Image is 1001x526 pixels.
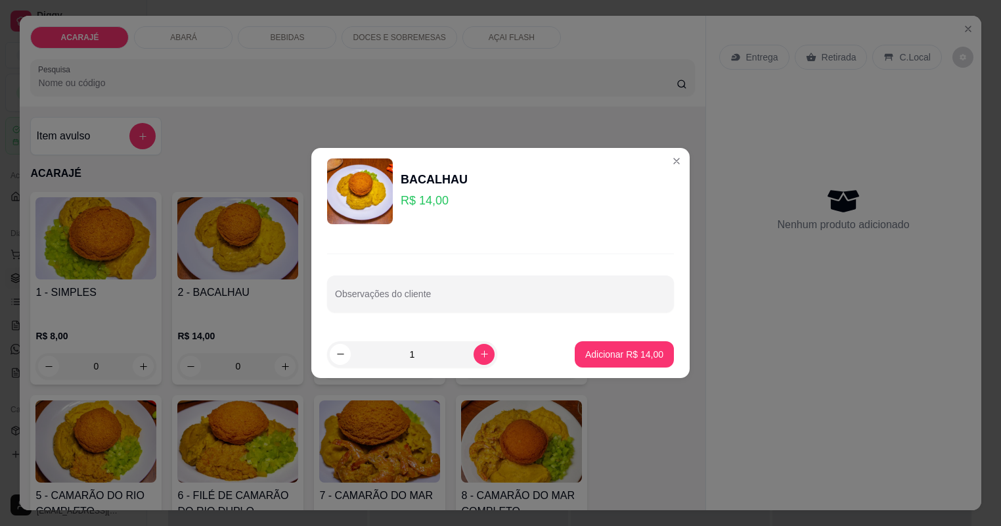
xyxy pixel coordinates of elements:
[327,158,393,224] img: product-image
[474,344,495,365] button: increase-product-quantity
[585,348,663,361] p: Adicionar R$ 14,00
[401,191,468,210] p: R$ 14,00
[330,344,351,365] button: decrease-product-quantity
[335,293,666,306] input: Observações do cliente
[666,151,687,172] button: Close
[401,170,468,189] div: BACALHAU
[575,341,674,368] button: Adicionar R$ 14,00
